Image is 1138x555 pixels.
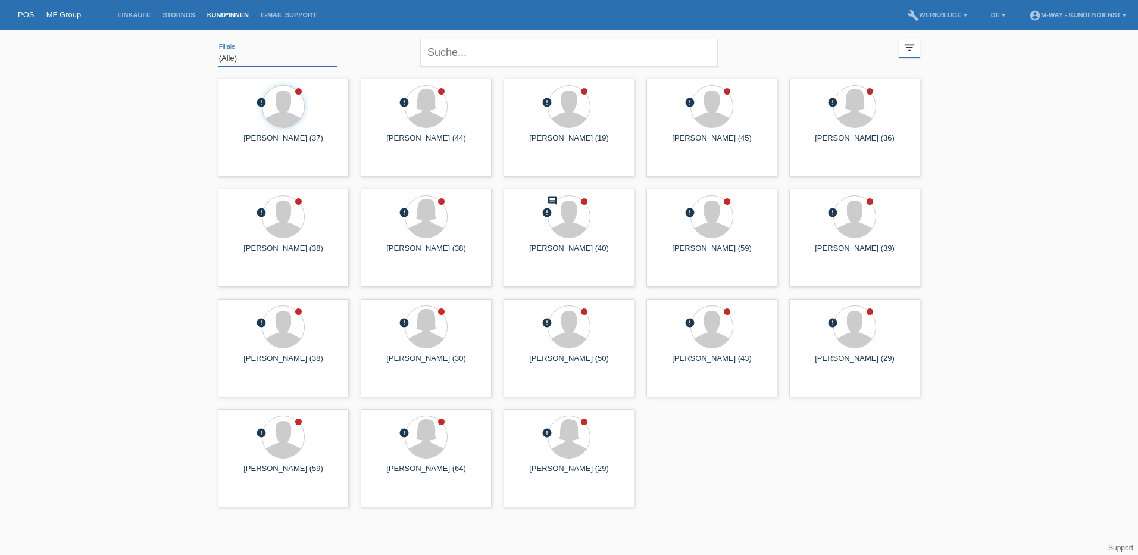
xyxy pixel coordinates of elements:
div: [PERSON_NAME] (43) [656,354,768,373]
i: error [827,97,838,108]
div: [PERSON_NAME] (59) [656,244,768,263]
div: [PERSON_NAME] (36) [799,133,911,152]
div: [PERSON_NAME] (19) [513,133,625,152]
div: [PERSON_NAME] (38) [227,244,339,263]
input: Suche... [420,39,718,67]
i: error [399,317,409,328]
a: account_circlem-way - Kundendienst ▾ [1023,11,1132,18]
div: [PERSON_NAME] (37) [227,133,339,152]
a: Einkäufe [111,11,157,18]
div: Unbestätigt, in Bearbeitung [542,207,552,220]
div: Unbestätigt, in Bearbeitung [542,97,552,110]
i: error [256,428,267,438]
div: Unbestätigt, in Bearbeitung [542,428,552,440]
i: error [542,317,552,328]
i: error [256,317,267,328]
a: Stornos [157,11,201,18]
i: error [684,317,695,328]
div: [PERSON_NAME] (29) [513,464,625,483]
div: Unbestätigt, in Bearbeitung [399,317,409,330]
a: buildWerkzeuge ▾ [901,11,973,18]
div: Unbestätigt, in Bearbeitung [256,97,267,110]
i: build [907,10,919,21]
i: account_circle [1029,10,1041,21]
div: [PERSON_NAME] (38) [227,354,339,373]
div: [PERSON_NAME] (30) [370,354,482,373]
i: error [684,97,695,108]
i: error [684,207,695,218]
i: error [256,207,267,218]
a: DE ▾ [985,11,1011,18]
div: Unbestätigt, in Bearbeitung [256,428,267,440]
i: comment [547,195,558,206]
div: [PERSON_NAME] (38) [370,244,482,263]
i: error [542,428,552,438]
div: Unbestätigt, in Bearbeitung [684,207,695,220]
a: Kund*innen [201,11,255,18]
div: [PERSON_NAME] (50) [513,354,625,373]
div: [PERSON_NAME] (45) [656,133,768,152]
div: [PERSON_NAME] (44) [370,133,482,152]
div: [PERSON_NAME] (59) [227,464,339,483]
a: POS — MF Group [18,10,81,19]
i: filter_list [903,41,916,54]
div: Unbestätigt, in Bearbeitung [256,207,267,220]
div: Unbestätigt, in Bearbeitung [827,317,838,330]
i: error [256,97,267,108]
div: [PERSON_NAME] (40) [513,244,625,263]
div: [PERSON_NAME] (39) [799,244,911,263]
i: error [399,207,409,218]
i: error [827,207,838,218]
div: Unbestätigt, in Bearbeitung [684,97,695,110]
div: Unbestätigt, in Bearbeitung [256,317,267,330]
div: Unbestätigt, in Bearbeitung [399,97,409,110]
div: Unbestätigt, in Bearbeitung [399,207,409,220]
i: error [827,317,838,328]
i: error [542,207,552,218]
div: Unbestätigt, in Bearbeitung [684,317,695,330]
div: Unbestätigt, in Bearbeitung [827,97,838,110]
div: Unbestätigt, in Bearbeitung [399,428,409,440]
i: error [399,428,409,438]
i: error [399,97,409,108]
div: [PERSON_NAME] (29) [799,354,911,373]
div: Unbestätigt, in Bearbeitung [827,207,838,220]
i: error [542,97,552,108]
a: E-Mail Support [255,11,323,18]
div: Neuer Kommentar [547,195,558,208]
div: Unbestätigt, in Bearbeitung [542,317,552,330]
a: Support [1108,544,1133,552]
div: [PERSON_NAME] (64) [370,464,482,483]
